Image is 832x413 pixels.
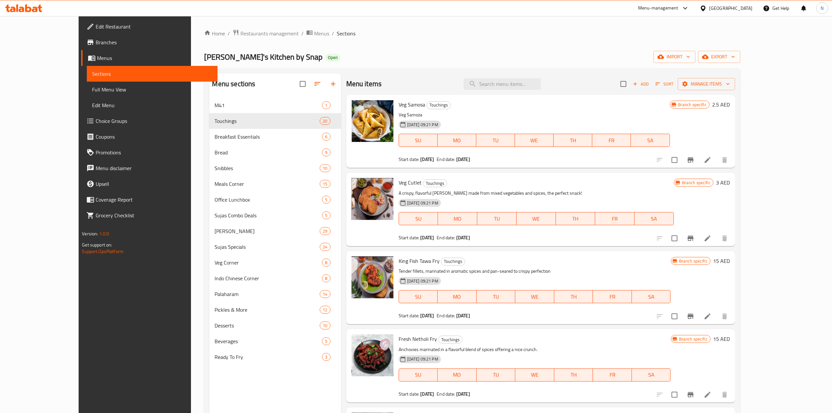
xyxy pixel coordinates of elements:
a: Coverage Report [81,192,217,207]
a: Coupons [81,129,217,145]
span: FR [598,214,632,224]
button: TH [554,290,593,303]
span: SA [634,292,668,302]
span: Touchings [423,180,447,187]
div: items [322,274,330,282]
span: M41 [215,101,322,109]
span: Manage items [683,80,730,88]
button: WE [517,212,556,225]
span: Branch specific [676,258,710,264]
div: items [320,227,330,235]
span: Palaharam [215,290,320,298]
b: [DATE] [456,233,470,242]
button: FR [593,290,632,303]
span: 1.0.0 [99,229,109,238]
span: Branch specific [676,336,710,342]
span: Desserts [215,322,320,329]
a: Menus [306,29,329,38]
span: 14 [320,291,330,297]
button: MO [438,212,477,225]
span: Indo Chinese Corner [215,274,322,282]
span: 10 [320,165,330,171]
p: A crispy, flavorful [PERSON_NAME] made from mixed vegetables and spices, the perfect snack! [399,189,674,197]
span: Ready To Fry [215,353,322,361]
a: Choice Groups [81,113,217,129]
span: Snibbles [215,164,320,172]
span: SU [402,292,435,302]
span: TH [556,136,590,145]
span: Version: [82,229,98,238]
button: Branch-specific-item [683,308,698,324]
div: items [320,243,330,251]
a: Upsell [81,176,217,192]
b: [DATE] [456,155,470,164]
span: Menu disclaimer [96,164,212,172]
h6: 3 AED [716,178,730,187]
span: Office Lunchbox [215,196,322,204]
button: TU [477,290,516,303]
span: Edit Menu [92,101,212,109]
span: 6 [322,134,330,140]
span: Veg Corner [215,259,322,266]
span: Pickles & More [215,306,320,314]
span: Sujas Combo Deals [215,211,322,219]
span: Start date: [399,155,420,164]
div: Sujas Specials [215,243,320,251]
button: TU [476,134,515,147]
span: Breakfast Essentials [215,133,322,141]
span: 29 [320,228,330,234]
span: Touchings [439,336,462,344]
b: [DATE] [420,311,434,320]
span: SU [402,370,435,380]
span: 20 [320,118,330,124]
div: Beverages [215,337,322,345]
span: MO [440,370,474,380]
span: Start date: [399,233,420,242]
span: Select all sections [296,77,310,91]
h6: 2.5 AED [712,100,730,109]
li: / [301,29,304,37]
span: End date: [437,155,455,164]
button: FR [592,134,631,147]
div: Ready To Fry3 [209,349,341,365]
a: Full Menu View [87,82,217,97]
button: TU [477,212,517,225]
span: SA [634,370,668,380]
div: Sujas Combo Deals5 [209,207,341,223]
div: Touchings [426,101,451,109]
div: Meals Corner15 [209,176,341,192]
span: Veg Cutlet [399,178,422,187]
a: Edit Menu [87,97,217,113]
span: TH [557,370,591,380]
div: Desserts10 [209,318,341,333]
span: FR [596,292,629,302]
span: Select section [616,77,630,91]
img: Fresh Netholi Fry [351,334,393,376]
button: SA [632,368,671,382]
span: 5 [322,197,330,203]
a: Grocery Checklist [81,207,217,223]
button: MO [438,368,477,382]
a: Restaurants management [233,29,299,38]
span: 8 [322,275,330,282]
span: 3 [322,354,330,360]
span: End date: [437,311,455,320]
span: Full Menu View [92,86,212,93]
button: import [653,51,695,63]
span: WE [519,214,553,224]
button: WE [515,134,554,147]
button: delete [717,230,732,246]
nav: Menu sections [209,95,341,367]
span: Add [632,80,650,88]
button: SA [634,212,674,225]
span: Select to update [668,388,681,402]
span: Meals Corner [215,180,320,188]
span: Touchings [441,258,465,265]
div: Open [325,54,340,62]
a: Edit menu item [704,234,711,242]
span: Touchings [215,117,320,125]
div: items [320,290,330,298]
